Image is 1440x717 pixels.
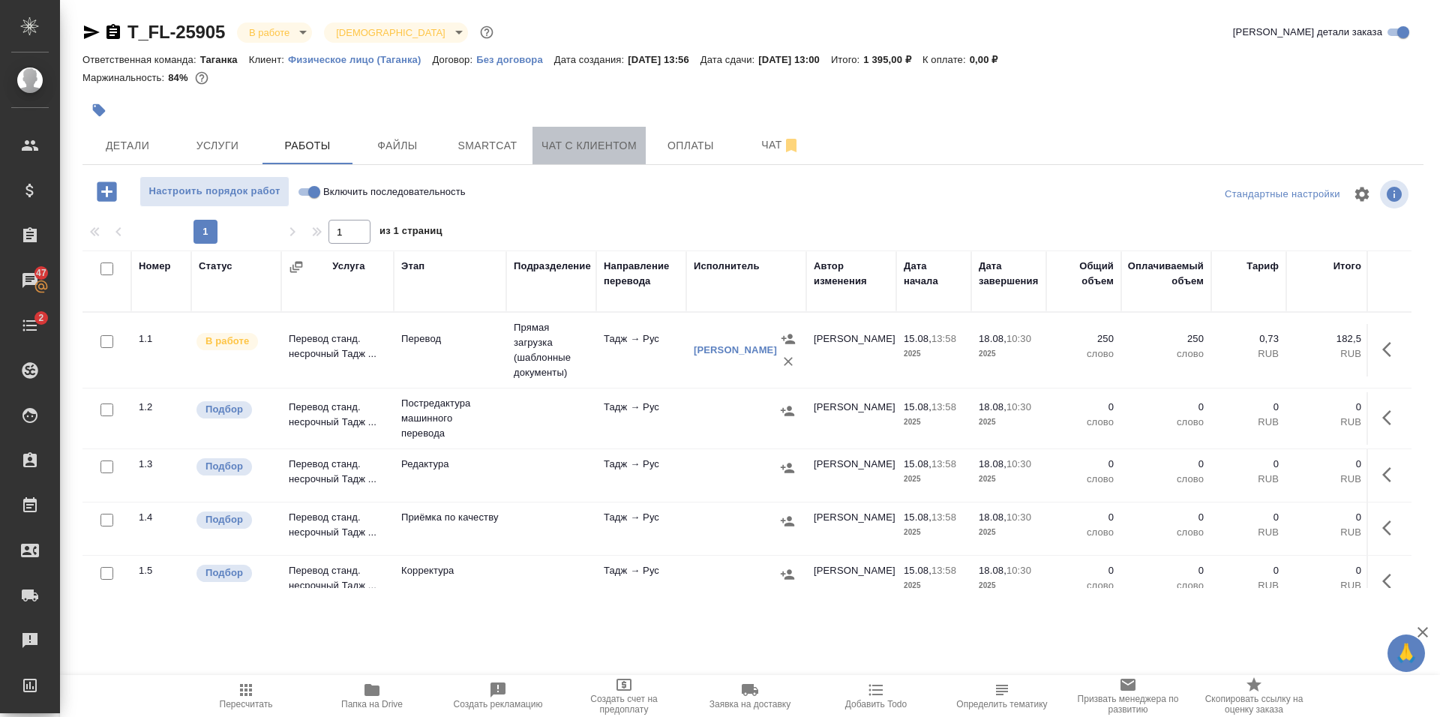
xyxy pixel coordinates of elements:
p: 0 [1054,563,1114,578]
td: Тадж → Рус [596,502,686,555]
p: RUB [1219,472,1279,487]
p: 13:58 [931,511,956,523]
p: 13:58 [931,458,956,469]
button: Удалить [777,350,799,373]
p: RUB [1219,525,1279,540]
span: Детали [91,136,163,155]
td: [PERSON_NAME] [806,449,896,502]
p: RUB [1294,578,1361,593]
span: Услуги [181,136,253,155]
p: 0 [1219,563,1279,578]
p: Подбор [205,512,243,527]
p: 2025 [979,578,1039,593]
p: 182,5 [1294,331,1361,346]
a: [PERSON_NAME] [694,344,777,355]
p: Таганка [200,54,249,65]
p: 0 [1054,400,1114,415]
td: Тадж → Рус [596,324,686,376]
p: 15.08, [904,511,931,523]
td: Тадж → Рус [596,449,686,502]
a: Без договора [476,52,554,65]
div: Итого [1333,259,1361,274]
p: Договор: [432,54,476,65]
div: 1.4 [139,510,184,525]
button: Скопировать ссылку для ЯМессенджера [82,23,100,41]
p: слово [1129,346,1204,361]
div: Общий объем [1054,259,1114,289]
p: Дата сдачи: [700,54,758,65]
td: Перевод станд. несрочный Тадж ... [281,556,394,608]
p: 2025 [979,472,1039,487]
span: Настроить таблицу [1344,176,1380,212]
span: из 1 страниц [379,222,442,244]
div: 1.3 [139,457,184,472]
p: 0 [1129,400,1204,415]
td: Перевод станд. несрочный Тадж ... [281,449,394,502]
div: Можно подбирать исполнителей [195,563,274,583]
td: Перевод станд. несрочный Тадж ... [281,502,394,555]
p: Клиент: [249,54,288,65]
a: T_FL-25905 [127,22,225,42]
div: Подразделение [514,259,591,274]
div: Можно подбирать исполнителей [195,457,274,477]
p: 10:30 [1006,511,1031,523]
div: Номер [139,259,171,274]
span: 47 [27,265,55,280]
p: 15.08, [904,333,931,344]
p: 0 [1294,400,1361,415]
p: В работе [205,334,249,349]
p: 0 [1219,510,1279,525]
p: Без договора [476,54,554,65]
div: Исполнитель выполняет работу [195,331,274,352]
span: Чат с клиентом [541,136,637,155]
p: 84% [168,72,191,83]
span: Файлы [361,136,433,155]
td: [PERSON_NAME] [806,502,896,555]
p: Дата создания: [554,54,628,65]
p: [DATE] 13:00 [758,54,831,65]
p: 18.08, [979,511,1006,523]
span: 🙏 [1393,637,1419,669]
p: 18.08, [979,565,1006,576]
td: Перевод станд. несрочный Тадж ... [281,392,394,445]
td: Тадж → Рус [596,392,686,445]
div: Оплачиваемый объем [1128,259,1204,289]
p: 13:58 [931,565,956,576]
p: слово [1129,472,1204,487]
p: 0 [1129,457,1204,472]
button: Здесь прячутся важные кнопки [1373,457,1409,493]
p: слово [1054,525,1114,540]
td: [PERSON_NAME] [806,324,896,376]
p: Подбор [205,402,243,417]
div: Дата завершения [979,259,1039,289]
span: Работы [271,136,343,155]
div: Статус [199,259,232,274]
button: 🙏 [1387,634,1425,672]
p: 10:30 [1006,565,1031,576]
div: Тариф [1246,259,1279,274]
p: RUB [1219,415,1279,430]
p: 10:30 [1006,401,1031,412]
p: 0 [1054,510,1114,525]
p: 2025 [904,578,964,593]
p: 15.08, [904,401,931,412]
div: Услуга [332,259,364,274]
p: Подбор [205,565,243,580]
p: 10:30 [1006,458,1031,469]
div: Можно подбирать исполнителей [195,510,274,530]
p: 1 395,00 ₽ [863,54,922,65]
p: RUB [1294,525,1361,540]
button: В работе [244,26,294,39]
p: Редактура [401,457,499,472]
span: Настроить порядок работ [148,183,281,200]
button: Здесь прячутся важные кнопки [1373,400,1409,436]
p: Маржинальность: [82,72,168,83]
p: 2025 [979,346,1039,361]
p: Приёмка по качеству [401,510,499,525]
p: 2025 [904,525,964,540]
p: 15.08, [904,458,931,469]
div: Исполнитель [694,259,760,274]
div: Направление перевода [604,259,679,289]
td: [PERSON_NAME] [806,392,896,445]
span: 2 [29,310,52,325]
